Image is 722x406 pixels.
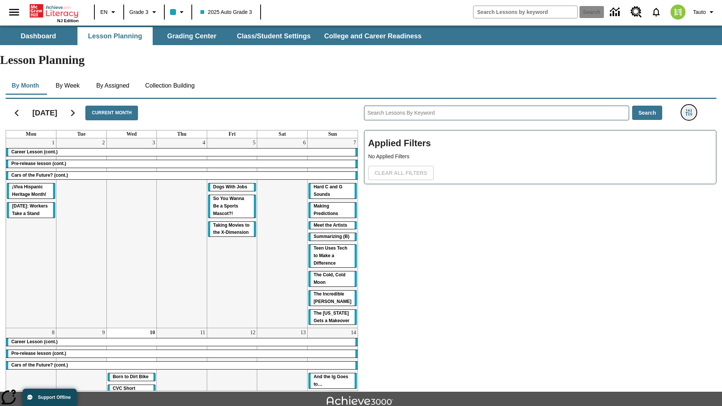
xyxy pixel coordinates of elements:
[302,138,307,147] a: September 6, 2025
[12,184,46,197] span: ¡Viva Hispanic Heritage Month!
[7,103,26,123] button: Previous
[213,184,247,189] span: Dogs With Jobs
[201,138,207,147] a: September 4, 2025
[77,27,153,45] button: Lesson Planning
[106,138,157,328] td: September 3, 2025
[6,148,358,156] div: Career Lesson (cont.)
[11,149,58,155] span: Career Lesson (cont.)
[1,27,76,45] button: Dashboard
[100,8,108,16] span: EN
[314,223,347,228] span: Meet the Artists
[626,2,646,22] a: Resource Center, Will open in new tab
[6,362,358,369] div: Cars of the Future? (cont.)
[307,138,358,328] td: September 7, 2025
[666,2,690,22] button: Select a new avatar
[200,8,252,16] span: 2025 Auto Grade 3
[308,222,357,229] div: Meet the Artists
[368,134,712,153] h2: Applied Filters
[49,77,86,95] button: By Week
[208,183,256,191] div: Dogs With Jobs
[364,130,716,184] div: Applied Filters
[125,130,138,138] a: Wednesday
[38,395,71,400] span: Support Offline
[23,389,77,406] button: Support Offline
[314,311,349,323] span: The Missouri Gets a Makeover
[56,138,107,328] td: September 2, 2025
[207,138,257,328] td: September 5, 2025
[199,328,206,337] a: September 11, 2025
[327,130,338,138] a: Sunday
[605,2,626,23] a: Data Center
[352,138,358,147] a: September 7, 2025
[139,77,201,95] button: Collection Building
[11,161,66,166] span: Pre-release lesson (cont.)
[50,138,56,147] a: September 1, 2025
[314,184,343,197] span: Hard C and G Sounds
[473,6,577,18] input: search field
[690,5,719,19] button: Profile/Settings
[30,3,79,23] div: Home
[108,373,156,381] div: Born to Dirt Bike
[314,203,338,216] span: Making Predictions
[349,328,358,337] a: September 14, 2025
[57,18,79,23] span: NJ Edition
[101,328,106,337] a: September 9, 2025
[314,291,352,304] span: The Incredible Kellee Edwards
[308,203,357,218] div: Making Predictions
[251,138,257,147] a: September 5, 2025
[364,106,629,120] input: Search Lessons By Keyword
[208,222,256,237] div: Taking Movies to the X-Dimension
[32,108,57,117] h2: [DATE]
[12,203,48,216] span: Labor Day: Workers Take a Stand
[308,183,357,198] div: Hard C and G Sounds
[7,183,55,198] div: ¡Viva Hispanic Heritage Month!
[308,310,357,325] div: The Missouri Gets a Makeover
[76,130,87,138] a: Tuesday
[308,373,357,388] div: And the Ig Goes to…
[358,96,716,391] div: Search
[314,234,349,239] span: Summarizing (B)
[249,328,257,337] a: September 12, 2025
[6,350,358,358] div: Pre-release lesson (cont.)
[97,5,121,19] button: Language: EN, Select a language
[148,328,156,337] a: September 10, 2025
[314,272,346,285] span: The Cold, Cold Moon
[6,172,358,179] div: Cars of the Future? (cont.)
[176,130,188,138] a: Thursday
[314,245,347,266] span: Teen Uses Tech to Make a Difference
[11,351,66,356] span: Pre-release lesson (cont.)
[113,386,149,398] span: CVC Short Vowels Lesson 2
[167,5,189,19] button: Class color is light blue. Change class color
[277,130,287,138] a: Saturday
[11,362,68,368] span: Cars of the Future? (cont.)
[90,77,135,95] button: By Assigned
[681,105,696,120] button: Filters Side menu
[154,27,229,45] button: Grading Center
[208,195,256,218] div: So You Wanna Be a Sports Mascot?!
[63,103,82,123] button: Next
[85,106,138,120] button: Current Month
[113,374,149,379] span: Born to Dirt Bike
[101,138,106,147] a: September 2, 2025
[7,203,55,218] div: Labor Day: Workers Take a Stand
[308,245,357,267] div: Teen Uses Tech to Make a Difference
[308,233,357,241] div: Summarizing (B)
[231,27,317,45] button: Class/Student Settings
[299,328,307,337] a: September 13, 2025
[6,160,358,168] div: Pre-release lesson (cont.)
[213,196,244,216] span: So You Wanna Be a Sports Mascot?!
[11,339,58,344] span: Career Lesson (cont.)
[129,8,149,16] span: Grade 3
[108,385,156,400] div: CVC Short Vowels Lesson 2
[11,173,68,178] span: Cars of the Future? (cont.)
[670,5,686,20] img: avatar image
[213,223,249,235] span: Taking Movies to the X-Dimension
[30,3,79,18] a: Home
[257,138,308,328] td: September 6, 2025
[632,106,663,120] button: Search
[646,2,666,22] a: Notifications
[227,130,237,138] a: Friday
[6,138,56,328] td: September 1, 2025
[3,1,25,23] button: Open side menu
[50,328,56,337] a: September 8, 2025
